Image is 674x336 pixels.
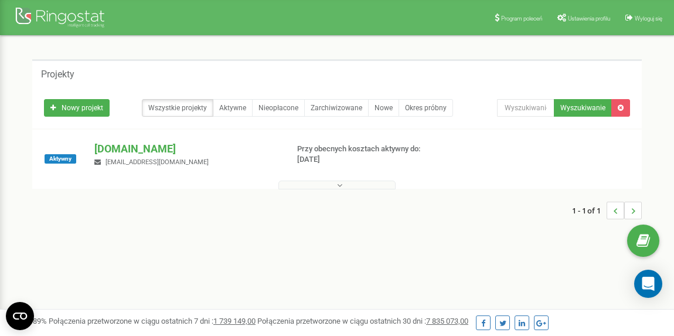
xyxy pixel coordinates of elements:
p: [DOMAIN_NAME] [94,141,278,157]
span: Aktywny [45,154,76,164]
button: Open CMP widget [6,302,34,330]
nav: ... [572,190,642,231]
span: Połączenia przetworzone w ciągu ostatnich 30 dni : [257,317,468,325]
a: Zarchiwizowane [304,99,369,117]
u: 7 835 073,00 [426,317,468,325]
a: Nowy projekt [44,99,110,117]
a: Nowe [368,99,399,117]
input: Wyszukiwanie [497,99,555,117]
u: 1 739 149,00 [213,317,256,325]
span: Ustawienia profilu [568,15,610,22]
p: Przy obecnych kosztach aktywny do: [DATE] [297,144,431,165]
a: Okres próbny [399,99,453,117]
div: Open Intercom Messenger [634,270,662,298]
span: [EMAIL_ADDRESS][DOMAIN_NAME] [105,158,209,166]
a: Wszystkie projekty [142,99,213,117]
a: Aktywne [213,99,253,117]
span: Wyloguj się [635,15,662,22]
button: Wyszukiwanie [554,99,612,117]
h5: Projekty [41,69,74,80]
span: 1 - 1 of 1 [572,202,607,219]
span: Połączenia przetworzone w ciągu ostatnich 7 dni : [49,317,256,325]
a: Nieopłacone [252,99,305,117]
span: Program poleceń [501,15,542,22]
